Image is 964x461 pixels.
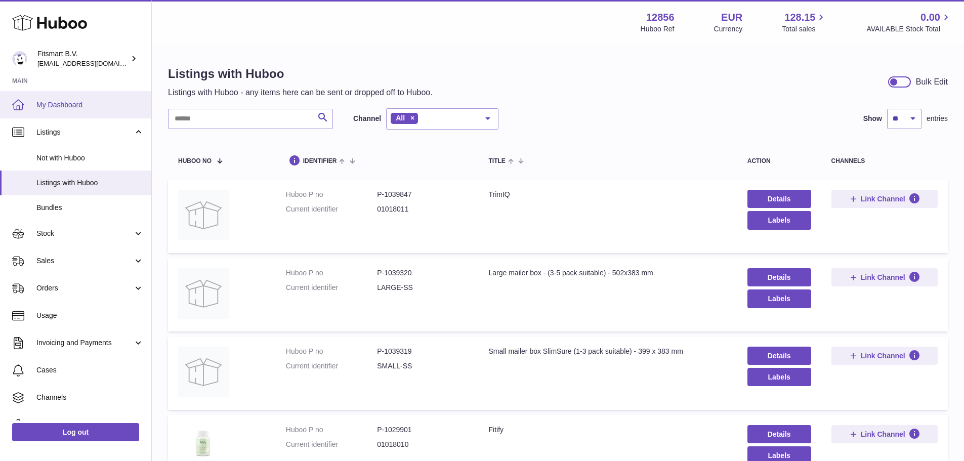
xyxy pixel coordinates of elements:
[488,190,727,199] div: TrimIQ
[861,194,905,203] span: Link Channel
[714,24,743,34] div: Currency
[36,338,133,348] span: Invoicing and Payments
[831,190,938,208] button: Link Channel
[178,268,229,319] img: Large mailer box - (3-5 pack suitable) - 502x383 mm
[36,365,144,375] span: Cases
[747,268,811,286] a: Details
[747,425,811,443] a: Details
[831,425,938,443] button: Link Channel
[784,11,815,24] span: 128.15
[377,440,468,449] dd: 01018010
[286,440,377,449] dt: Current identifier
[396,114,405,122] span: All
[646,11,675,24] strong: 12856
[36,393,144,402] span: Channels
[747,158,811,164] div: action
[488,425,727,435] div: Fitify
[747,190,811,208] a: Details
[178,158,212,164] span: Huboo no
[641,24,675,34] div: Huboo Ref
[36,256,133,266] span: Sales
[178,425,229,461] img: Fitify
[286,425,377,435] dt: Huboo P no
[916,76,948,88] div: Bulk Edit
[747,368,811,386] button: Labels
[782,24,827,34] span: Total sales
[488,268,727,278] div: Large mailer box - (3-5 pack suitable) - 502x383 mm
[37,49,129,68] div: Fitsmart B.V.
[747,211,811,229] button: Labels
[377,190,468,199] dd: P-1039847
[286,361,377,371] dt: Current identifier
[377,425,468,435] dd: P-1029901
[747,347,811,365] a: Details
[178,347,229,397] img: Small mailer box SlimSure (1-3 pack suitable) - 399 x 383 mm
[377,347,468,356] dd: P-1039319
[831,268,938,286] button: Link Channel
[863,114,882,123] label: Show
[36,311,144,320] span: Usage
[861,351,905,360] span: Link Channel
[488,158,505,164] span: title
[782,11,827,34] a: 128.15 Total sales
[286,204,377,214] dt: Current identifier
[12,423,139,441] a: Log out
[286,283,377,292] dt: Current identifier
[861,430,905,439] span: Link Channel
[721,11,742,24] strong: EUR
[286,268,377,278] dt: Huboo P no
[36,229,133,238] span: Stock
[377,361,468,371] dd: SMALL-SS
[36,420,144,430] span: Settings
[377,268,468,278] dd: P-1039320
[831,347,938,365] button: Link Channel
[861,273,905,282] span: Link Channel
[831,158,938,164] div: channels
[377,283,468,292] dd: LARGE-SS
[866,11,952,34] a: 0.00 AVAILABLE Stock Total
[36,203,144,213] span: Bundles
[12,51,27,66] img: internalAdmin-12856@internal.huboo.com
[37,59,149,67] span: [EMAIL_ADDRESS][DOMAIN_NAME]
[36,128,133,137] span: Listings
[36,100,144,110] span: My Dashboard
[927,114,948,123] span: entries
[747,289,811,308] button: Labels
[168,87,433,98] p: Listings with Huboo - any items here can be sent or dropped off to Huboo.
[303,158,337,164] span: identifier
[377,204,468,214] dd: 01018011
[168,66,433,82] h1: Listings with Huboo
[920,11,940,24] span: 0.00
[488,347,727,356] div: Small mailer box SlimSure (1-3 pack suitable) - 399 x 383 mm
[286,347,377,356] dt: Huboo P no
[36,178,144,188] span: Listings with Huboo
[866,24,952,34] span: AVAILABLE Stock Total
[353,114,381,123] label: Channel
[178,190,229,240] img: TrimIQ
[36,283,133,293] span: Orders
[286,190,377,199] dt: Huboo P no
[36,153,144,163] span: Not with Huboo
